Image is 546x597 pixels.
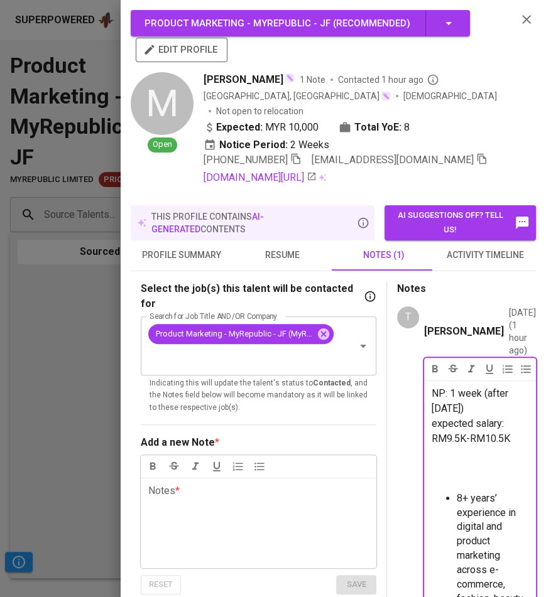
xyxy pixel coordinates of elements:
[204,90,391,102] div: [GEOGRAPHIC_DATA], [GEOGRAPHIC_DATA]
[216,105,303,117] p: Not open to relocation
[146,41,217,58] span: edit profile
[341,247,427,263] span: notes (1)
[381,91,391,101] img: magic_wand.svg
[131,72,194,135] div: M
[204,137,329,153] div: 2 Weeks
[385,205,536,240] button: AI suggestions off? Tell us!
[148,139,177,151] span: Open
[285,73,295,83] img: magic_wand.svg
[151,210,355,235] p: this profile contains contents
[136,44,227,54] a: edit profile
[204,154,288,166] span: [PHONE_NUMBER]
[442,247,528,263] span: activity timeline
[427,73,439,86] svg: By Malaysia recruiter
[216,120,263,135] b: Expected:
[148,328,320,340] span: Product Marketing - MyRepublic - JF (MyRepublic Limited)
[509,306,536,357] p: [DATE] ( 1 hour ago )
[354,337,372,355] button: Open
[397,281,537,296] p: Notes
[141,281,361,311] p: Select the job(s) this talent will be contacted for
[141,435,215,450] div: Add a new Note
[204,170,317,185] a: [DOMAIN_NAME][URL]
[403,90,499,102] span: [DEMOGRAPHIC_DATA]
[148,483,180,574] div: Notes
[312,154,474,166] span: [EMAIL_ADDRESS][DOMAIN_NAME]
[204,120,319,135] div: MYR 10,000
[364,290,376,303] svg: If you have a specific job in mind for the talent, indicate it here. This will change the talent'...
[151,212,264,234] span: AI-generated
[354,120,401,135] b: Total YoE:
[338,73,439,86] span: Contacted 1 hour ago
[148,324,334,344] div: Product Marketing - MyRepublic - JF (MyRepublic Limited)
[432,417,510,444] span: expected salary: RM9.5K-RM10.5K
[145,18,410,29] span: Product Marketing - MyRepublic - JF ( Recommended )
[239,247,325,263] span: resume
[150,377,368,415] p: Indicating this will update the talent's status to , and the Notes field below will become mandat...
[131,10,470,36] button: Product Marketing - MyRepublic - JF (Recommended)
[219,137,288,153] b: Notice Period:
[300,73,325,86] span: 1 Note
[136,38,227,62] button: edit profile
[313,379,351,387] b: Contacted
[204,72,283,87] span: [PERSON_NAME]
[432,387,511,414] span: NP: 1 week (after [DATE])
[404,120,410,135] span: 8
[391,208,530,237] span: AI suggestions off? Tell us!
[424,324,504,339] p: [PERSON_NAME]
[138,247,224,263] span: profile summary
[397,306,419,328] div: T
